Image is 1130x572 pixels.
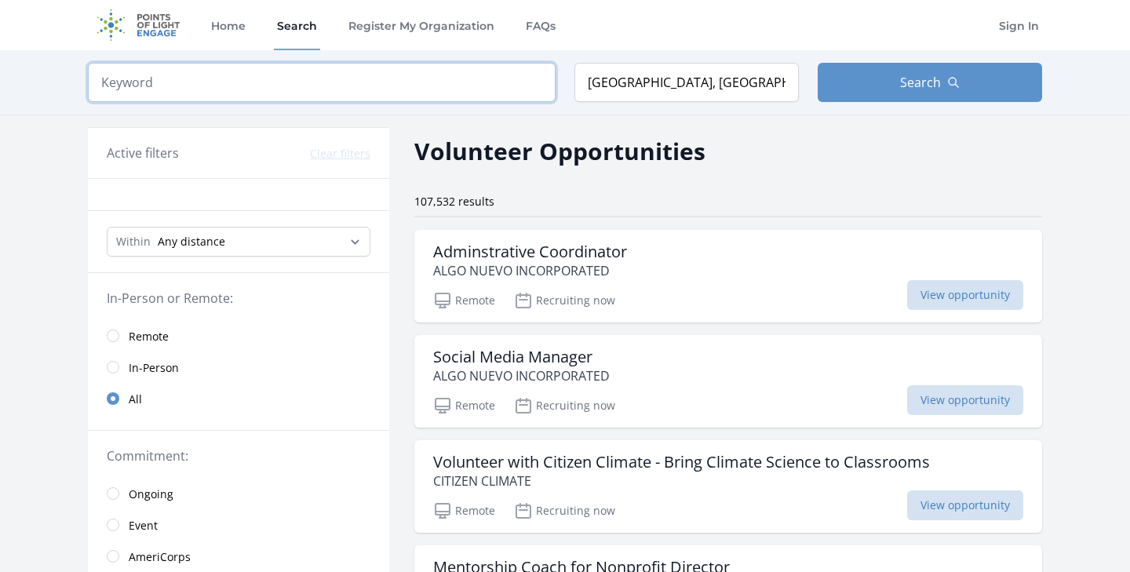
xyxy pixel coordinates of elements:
[907,385,1023,415] span: View opportunity
[88,352,389,383] a: In-Person
[433,348,610,366] h3: Social Media Manager
[129,329,169,344] span: Remote
[414,194,494,209] span: 107,532 results
[107,289,370,308] legend: In-Person or Remote:
[414,440,1042,533] a: Volunteer with Citizen Climate - Bring Climate Science to Classrooms CITIZEN CLIMATE Remote Recru...
[907,280,1023,310] span: View opportunity
[88,509,389,541] a: Event
[129,549,191,565] span: AmeriCorps
[433,453,930,472] h3: Volunteer with Citizen Climate - Bring Climate Science to Classrooms
[129,518,158,534] span: Event
[574,63,799,102] input: Location
[907,490,1023,520] span: View opportunity
[88,63,556,102] input: Keyword
[414,335,1042,428] a: Social Media Manager ALGO NUEVO INCORPORATED Remote Recruiting now View opportunity
[433,472,930,490] p: CITIZEN CLIMATE
[433,291,495,310] p: Remote
[818,63,1042,102] button: Search
[310,146,370,162] button: Clear filters
[88,320,389,352] a: Remote
[88,383,389,414] a: All
[107,446,370,465] legend: Commitment:
[129,392,142,407] span: All
[514,291,615,310] p: Recruiting now
[107,227,370,257] select: Search Radius
[514,396,615,415] p: Recruiting now
[129,486,173,502] span: Ongoing
[514,501,615,520] p: Recruiting now
[414,230,1042,322] a: Adminstrative Coordinator ALGO NUEVO INCORPORATED Remote Recruiting now View opportunity
[433,366,610,385] p: ALGO NUEVO INCORPORATED
[107,144,179,162] h3: Active filters
[433,261,627,280] p: ALGO NUEVO INCORPORATED
[900,73,941,92] span: Search
[88,541,389,572] a: AmeriCorps
[414,133,705,169] h2: Volunteer Opportunities
[129,360,179,376] span: In-Person
[88,478,389,509] a: Ongoing
[433,396,495,415] p: Remote
[433,242,627,261] h3: Adminstrative Coordinator
[433,501,495,520] p: Remote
